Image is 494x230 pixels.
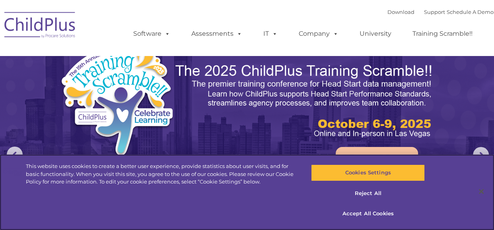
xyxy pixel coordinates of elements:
[311,164,425,181] button: Cookies Settings
[387,9,494,15] font: |
[26,162,296,186] div: This website uses cookies to create a better user experience, provide statistics about user visit...
[352,26,399,42] a: University
[183,26,250,42] a: Assessments
[387,9,414,15] a: Download
[424,9,445,15] a: Support
[473,183,490,200] button: Close
[291,26,346,42] a: Company
[447,9,494,15] a: Schedule A Demo
[125,26,178,42] a: Software
[336,147,418,169] a: Learn More
[311,185,425,202] button: Reject All
[311,205,425,222] button: Accept All Cookies
[255,26,286,42] a: IT
[405,26,480,42] a: Training Scramble!!
[0,6,80,46] img: ChildPlus by Procare Solutions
